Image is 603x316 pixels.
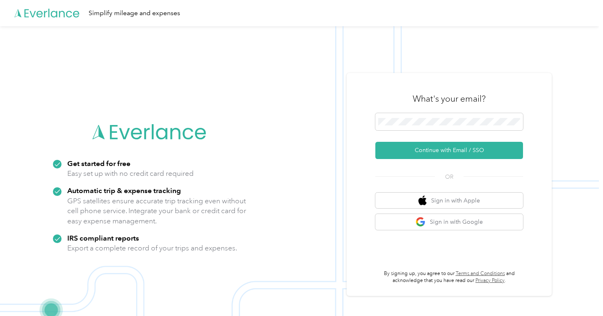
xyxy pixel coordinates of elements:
strong: IRS compliant reports [67,234,139,242]
strong: Get started for free [67,159,130,168]
p: Easy set up with no credit card required [67,168,194,179]
a: Privacy Policy [475,277,505,284]
a: Terms and Conditions [456,271,505,277]
div: Simplify mileage and expenses [89,8,180,18]
p: By signing up, you agree to our and acknowledge that you have read our . [375,270,523,284]
p: Export a complete record of your trips and expenses. [67,243,237,253]
button: google logoSign in with Google [375,214,523,230]
strong: Automatic trip & expense tracking [67,186,181,195]
span: OR [435,173,464,181]
button: apple logoSign in with Apple [375,193,523,209]
p: GPS satellites ensure accurate trip tracking even without cell phone service. Integrate your bank... [67,196,247,226]
img: google logo [416,217,426,227]
h3: What's your email? [413,93,486,105]
button: Continue with Email / SSO [375,142,523,159]
img: apple logo [418,196,427,206]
